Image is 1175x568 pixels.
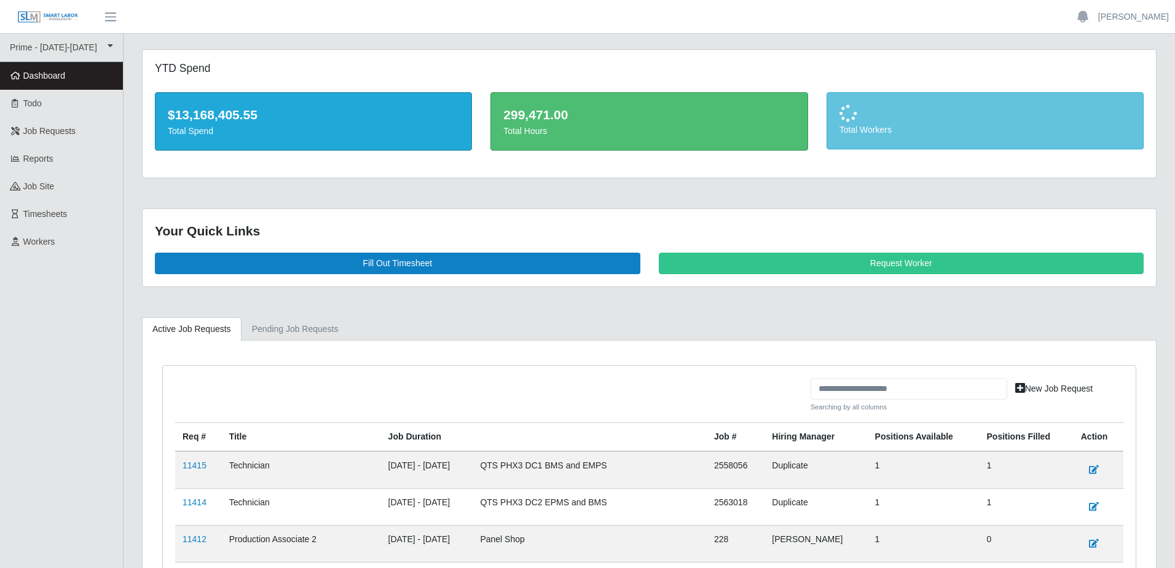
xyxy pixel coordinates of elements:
[183,460,206,470] a: 11415
[155,221,1144,241] div: Your Quick Links
[764,488,867,525] td: Duplicate
[222,451,381,489] td: Technician
[868,525,980,562] td: 1
[811,402,1007,412] small: Searching by all columns
[381,451,473,489] td: [DATE] - [DATE]
[980,488,1074,525] td: 1
[142,317,242,341] a: Active Job Requests
[659,253,1144,274] a: Request Worker
[168,105,459,125] div: $13,168,405.55
[1007,378,1101,400] a: New Job Request
[868,422,980,451] th: Positions Available
[23,126,76,136] span: Job Requests
[473,525,707,562] td: Panel Shop
[764,451,867,489] td: Duplicate
[155,253,640,274] a: Fill Out Timesheet
[23,71,66,81] span: Dashboard
[23,181,55,191] span: job site
[473,451,707,489] td: QTS PHX3 DC1 BMS and EMPS
[503,125,795,138] div: Total Hours
[980,525,1074,562] td: 0
[222,422,381,451] th: Title
[381,422,473,451] th: Job Duration
[764,422,867,451] th: Hiring Manager
[473,488,707,525] td: QTS PHX3 DC2 EPMS and BMS
[23,154,53,164] span: Reports
[707,488,764,525] td: 2563018
[222,488,381,525] td: Technician
[183,534,206,544] a: 11412
[707,451,764,489] td: 2558056
[1098,10,1169,23] a: [PERSON_NAME]
[242,317,349,341] a: Pending Job Requests
[23,209,68,219] span: Timesheets
[155,62,472,75] h5: YTD Spend
[764,525,867,562] td: [PERSON_NAME]
[1074,422,1123,451] th: Action
[980,451,1074,489] td: 1
[168,125,459,138] div: Total Spend
[222,525,381,562] td: Production Associate 2
[839,124,1131,136] div: Total Workers
[707,525,764,562] td: 228
[381,525,473,562] td: [DATE] - [DATE]
[23,98,42,108] span: Todo
[17,10,79,24] img: SLM Logo
[175,422,222,451] th: Req #
[381,488,473,525] td: [DATE] - [DATE]
[183,497,206,507] a: 11414
[503,105,795,125] div: 299,471.00
[868,451,980,489] td: 1
[868,488,980,525] td: 1
[23,237,55,247] span: Workers
[707,422,764,451] th: Job #
[980,422,1074,451] th: Positions Filled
